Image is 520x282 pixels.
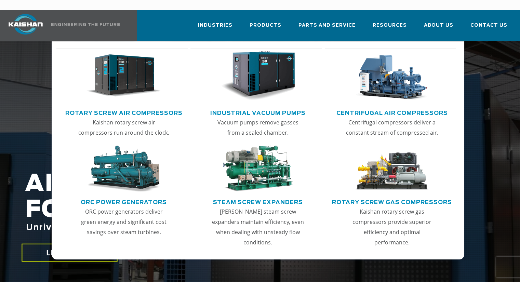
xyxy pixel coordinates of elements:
a: Products [250,16,281,40]
a: Parts and Service [298,16,356,40]
p: Vacuum pumps remove gasses from a sealed chamber. [212,117,304,138]
h2: AIR COMPRESSORS FOR THE [25,171,415,254]
img: thumb-Centrifugal-Air-Compressors [355,51,429,101]
img: thumb-Rotary-Screw-Air-Compressors [86,51,161,101]
a: About Us [424,16,453,40]
a: ORC Power Generators [81,196,167,206]
span: LEARN MORE [46,248,93,258]
a: Rotary Screw Air Compressors [65,107,183,117]
img: thumb-Industrial-Vacuum-Pumps [221,51,295,101]
span: Resources [373,22,407,29]
p: Centrifugal compressors deliver a constant stream of compressed air. [346,117,438,138]
span: About Us [424,22,453,29]
a: Industrial Vacuum Pumps [210,107,306,117]
img: thumb-Rotary-Screw-Gas-Compressors [355,146,429,192]
span: Unrivaled performance with up to 35% energy cost savings. [26,224,319,232]
p: ORC power generators deliver green energy and significant cost savings over steam turbines. [78,206,170,237]
a: LEARN MORE [22,244,118,262]
span: Contact Us [470,22,507,29]
span: Industries [198,22,232,29]
a: Rotary Screw Gas Compressors [332,196,452,206]
p: [PERSON_NAME] steam screw expanders maintain efficiency, even when dealing with unsteady flow con... [212,206,304,247]
a: Contact Us [470,16,507,40]
a: Resources [373,16,407,40]
a: Steam Screw Expanders [213,196,303,206]
img: Engineering the future [51,23,120,26]
img: thumb-Steam-Screw-Expanders [221,146,295,192]
p: Kaishan rotary screw gas compressors provide superior efficiency and optimal performance. [346,206,438,247]
a: Centrifugal Air Compressors [336,107,448,117]
img: thumb-ORC-Power-Generators [86,146,161,192]
span: Products [250,22,281,29]
p: Kaishan rotary screw air compressors run around the clock. [78,117,170,138]
a: Industries [198,16,232,40]
span: Parts and Service [298,22,356,29]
